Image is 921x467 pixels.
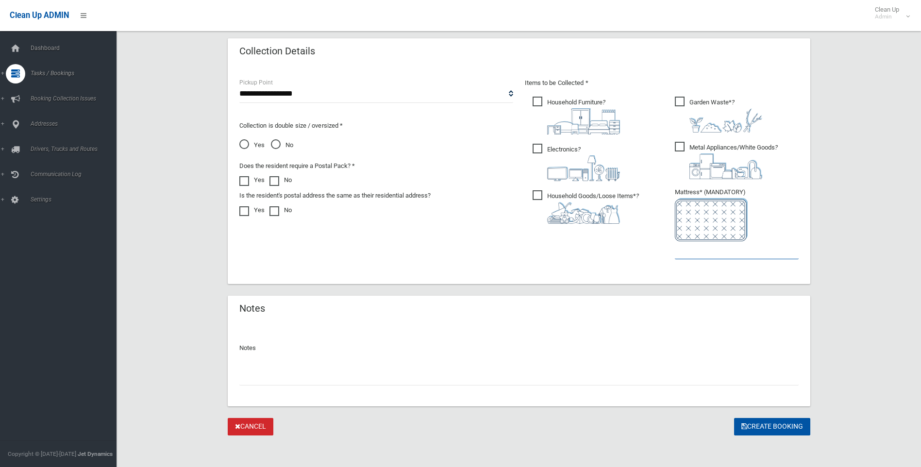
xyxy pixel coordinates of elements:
span: Household Furniture [533,97,620,134]
img: 394712a680b73dbc3d2a6a3a7ffe5a07.png [547,155,620,181]
span: Settings [28,196,124,203]
label: Is the resident's postal address the same as their residential address? [239,190,431,201]
span: Tasks / Bookings [28,70,124,77]
i: ? [689,144,778,179]
span: Mattress* (MANDATORY) [675,188,799,241]
span: Electronics [533,144,620,181]
img: e7408bece873d2c1783593a074e5cb2f.png [675,198,748,241]
span: Booking Collection Issues [28,95,124,102]
span: Dashboard [28,45,124,51]
label: No [269,204,292,216]
span: Household Goods/Loose Items* [533,190,639,224]
i: ? [547,146,620,181]
img: 4fd8a5c772b2c999c83690221e5242e0.png [689,108,762,133]
i: ? [689,99,762,133]
p: Items to be Collected * [525,77,799,89]
a: Cancel [228,418,273,436]
span: Garden Waste* [675,97,762,133]
button: Create Booking [734,418,810,436]
label: Does the resident require a Postal Pack? * [239,160,355,172]
p: Notes [239,342,799,354]
i: ? [547,192,639,224]
header: Notes [228,299,277,318]
strong: Jet Dynamics [78,450,113,457]
span: No [271,139,293,151]
label: Yes [239,204,265,216]
label: Yes [239,174,265,186]
i: ? [547,99,620,134]
span: Clean Up ADMIN [10,11,69,20]
span: Copyright © [DATE]-[DATE] [8,450,76,457]
label: No [269,174,292,186]
img: b13cc3517677393f34c0a387616ef184.png [547,202,620,224]
img: 36c1b0289cb1767239cdd3de9e694f19.png [689,153,762,179]
span: Yes [239,139,265,151]
img: aa9efdbe659d29b613fca23ba79d85cb.png [547,108,620,134]
span: Clean Up [870,6,909,20]
p: Collection is double size / oversized * [239,120,513,132]
header: Collection Details [228,42,327,61]
span: Metal Appliances/White Goods [675,142,778,179]
span: Addresses [28,120,124,127]
small: Admin [875,13,899,20]
span: Communication Log [28,171,124,178]
span: Drivers, Trucks and Routes [28,146,124,152]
